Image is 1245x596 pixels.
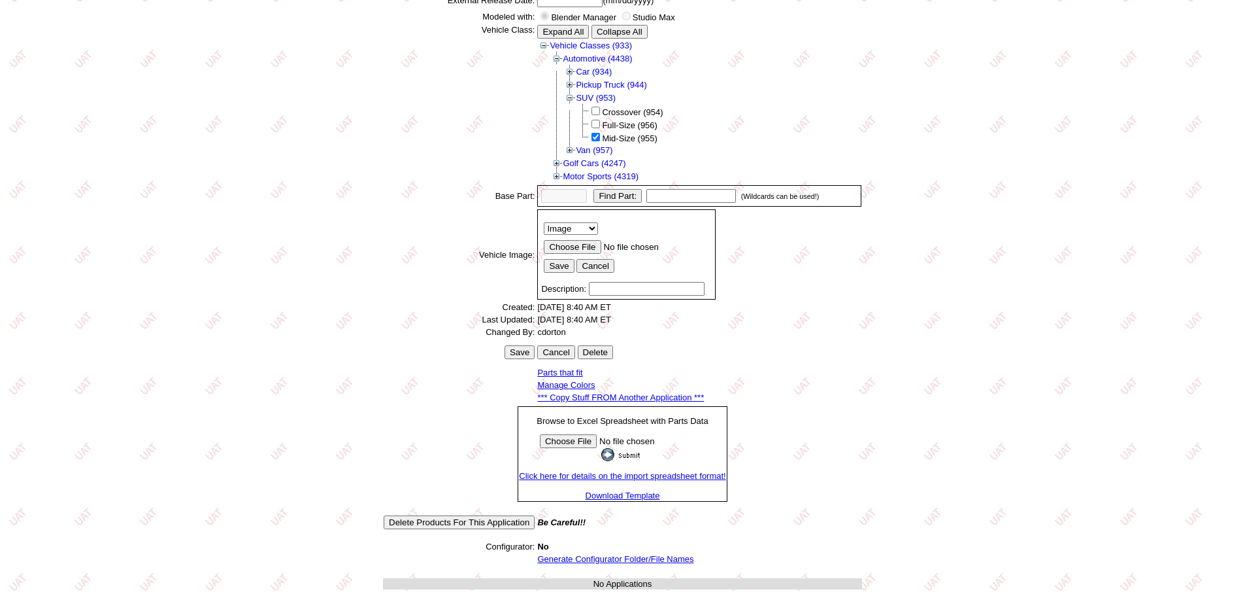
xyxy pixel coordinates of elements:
[537,554,693,564] a: Generate Configurator Folder/File Names
[551,12,616,22] label: Blender Manager
[576,80,646,90] a: Pickup Truck (944)
[384,516,535,529] input: Delete Products For This Application
[563,158,625,168] a: Golf Cars (4247)
[602,107,663,117] span: Crossover (954)
[537,542,548,552] span: No
[602,120,657,130] span: Full-Size (956)
[586,491,660,500] a: Download Template
[563,143,576,156] img: Expand Van (957)
[537,380,595,390] a: Manage Colors
[578,345,614,359] input: Be careful! Delete cannot be un-done!
[383,9,535,23] td: Modeled with:
[576,67,612,77] a: Car (934)
[591,25,648,39] input: Collapse All
[383,578,862,589] td: No Applications
[563,171,639,181] a: Motor Sports (4319)
[537,345,575,359] input: Cancel
[537,25,589,39] input: Expand All
[550,169,563,183] img: Expand Motor Sports (4319)
[383,326,535,338] td: Changed By:
[741,192,820,200] small: (Wildcards can be used!)
[537,517,586,527] i: Be Careful!!
[601,448,643,461] input: Submit
[383,209,535,300] td: Vehicle Image:
[383,24,535,183] td: Vehicle Class:
[550,156,563,169] img: Expand Golf Cars (4247)
[563,78,576,91] img: Expand Pickup Truck (944)
[576,145,612,155] a: Van (957)
[519,416,725,426] p: Browse to Excel Spreadsheet with Parts Data
[537,315,610,324] span: [DATE] 8:40 AM ET
[576,259,614,273] input: Cancel
[633,12,675,22] label: Studio Max
[519,471,725,481] a: Click here for details on the import spreadsheet format!
[563,54,632,63] a: Automotive (4438)
[383,184,535,207] td: Base Part:
[593,189,642,203] input: Find Part:
[383,531,535,552] td: Configurator:
[550,41,632,50] a: Vehicle Classes (933)
[563,65,576,78] img: Expand Car (934)
[537,368,582,377] a: Parts that fit
[550,52,563,65] img: Collapse Automotive (4438)
[602,133,657,143] span: Mid-Size (955)
[537,302,610,312] span: [DATE] 8:40 AM ET
[537,393,704,402] a: *** Copy Stuff FROM Another Application ***
[383,314,535,325] td: Last Updated:
[505,345,535,359] input: Save
[537,327,565,337] span: cdorton
[563,91,576,104] img: Collapse SUV (953)
[544,259,574,273] input: Save
[576,93,616,103] a: SUV (953)
[537,39,550,52] img: Collapse Vehicle Classes (933)
[541,284,586,294] span: Description:
[383,302,535,313] td: Created:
